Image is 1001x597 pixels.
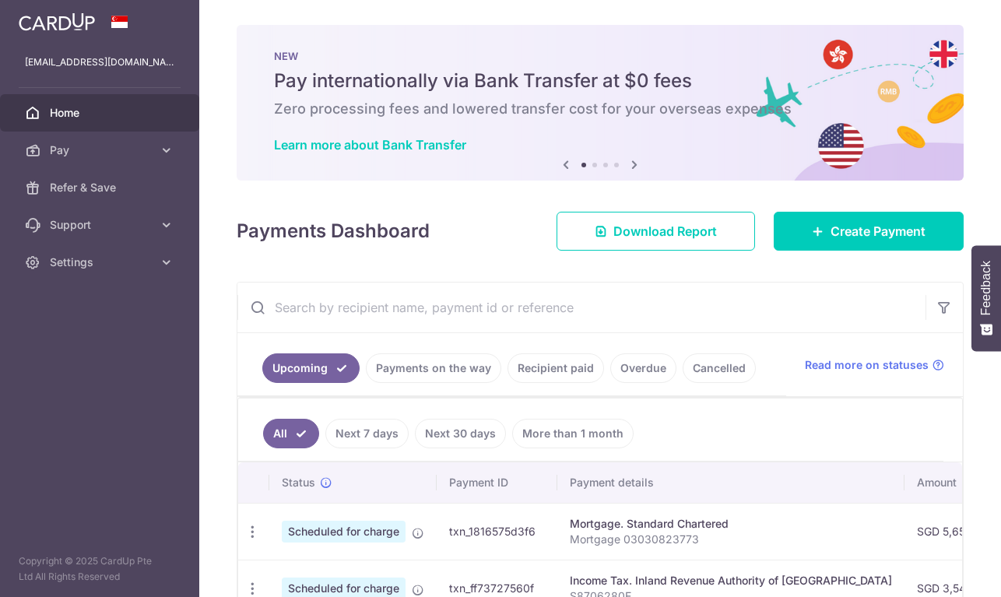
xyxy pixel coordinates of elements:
[50,105,153,121] span: Home
[366,353,501,383] a: Payments on the way
[570,573,892,588] div: Income Tax. Inland Revenue Authority of [GEOGRAPHIC_DATA]
[50,142,153,158] span: Pay
[415,419,506,448] a: Next 30 days
[237,217,430,245] h4: Payments Dashboard
[25,54,174,70] p: [EMAIL_ADDRESS][DOMAIN_NAME]
[274,137,466,153] a: Learn more about Bank Transfer
[613,222,717,241] span: Download Report
[50,180,153,195] span: Refer & Save
[610,353,676,383] a: Overdue
[437,503,557,560] td: txn_1816575d3f6
[570,516,892,532] div: Mortgage. Standard Chartered
[979,261,993,315] span: Feedback
[805,357,929,373] span: Read more on statuses
[237,25,964,181] img: Bank transfer banner
[508,353,604,383] a: Recipient paid
[437,462,557,503] th: Payment ID
[262,353,360,383] a: Upcoming
[325,419,409,448] a: Next 7 days
[774,212,964,251] a: Create Payment
[557,212,755,251] a: Download Report
[50,217,153,233] span: Support
[570,532,892,547] p: Mortgage 03030823773
[274,68,926,93] h5: Pay internationally via Bank Transfer at $0 fees
[282,521,406,543] span: Scheduled for charge
[282,475,315,490] span: Status
[237,283,925,332] input: Search by recipient name, payment id or reference
[263,419,319,448] a: All
[50,255,153,270] span: Settings
[971,245,1001,351] button: Feedback - Show survey
[683,353,756,383] a: Cancelled
[512,419,634,448] a: More than 1 month
[274,50,926,62] p: NEW
[831,222,925,241] span: Create Payment
[805,357,944,373] a: Read more on statuses
[274,100,926,118] h6: Zero processing fees and lowered transfer cost for your overseas expenses
[917,475,957,490] span: Amount
[557,462,904,503] th: Payment details
[19,12,95,31] img: CardUp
